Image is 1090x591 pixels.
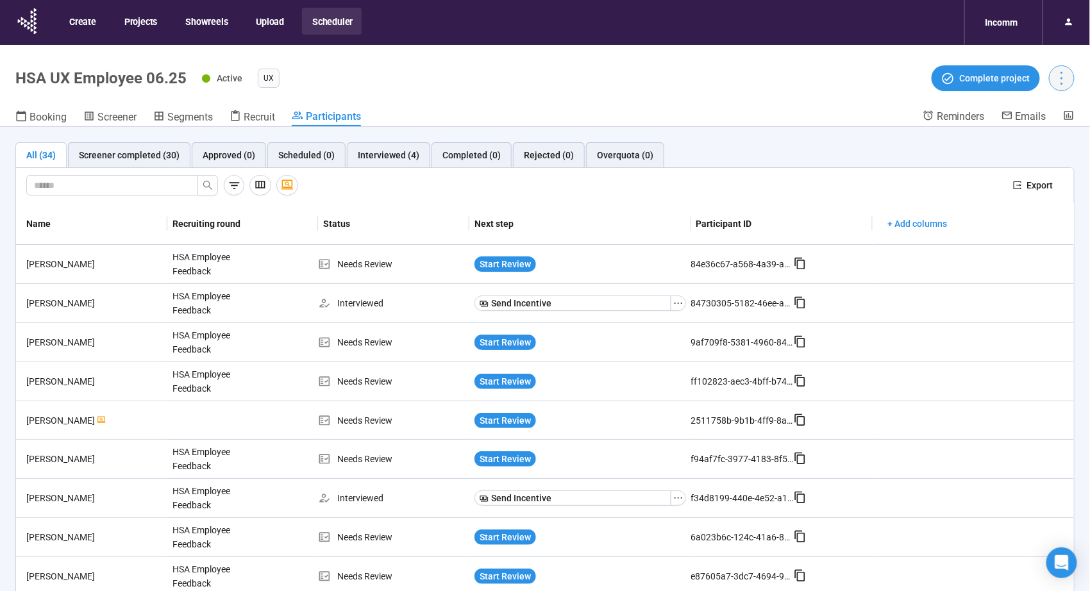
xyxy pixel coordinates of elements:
[153,110,213,126] a: Segments
[318,374,469,388] div: Needs Review
[264,72,274,85] span: UX
[442,148,501,162] div: Completed (0)
[474,256,536,272] button: Start Review
[175,8,237,35] button: Showreels
[469,203,691,245] th: Next step
[15,69,187,87] h1: HSA UX Employee 06.25
[306,110,361,122] span: Participants
[691,452,794,466] div: f94af7fc-3977-4183-8f5b-353abf9dc700
[318,569,469,583] div: Needs Review
[691,203,873,245] th: Participant ID
[691,569,794,583] div: e87605a7-3dc7-4694-9e43-5ecc99f532c0
[318,530,469,544] div: Needs Review
[474,374,536,389] button: Start Review
[97,111,137,123] span: Screener
[524,148,574,162] div: Rejected (0)
[691,491,794,505] div: f34d8199-440e-4e52-a126-a38bd4e5bf1d
[932,65,1040,91] button: Complete project
[691,374,794,388] div: ff102823-aec3-4bff-b742-9a3ba63270ff
[888,217,948,231] span: + Add columns
[21,452,167,466] div: [PERSON_NAME]
[358,148,419,162] div: Interviewed (4)
[673,493,683,503] span: ellipsis
[691,413,794,428] div: 2511758b-9b1b-4ff9-8a3e-f0ce4a91c615
[673,298,683,308] span: ellipsis
[691,530,794,544] div: 6a023b6c-124c-41a6-8ccf-cbe1550721b0
[79,148,180,162] div: Screener completed (30)
[167,440,264,478] div: HSA Employee Feedback
[167,203,319,245] th: Recruiting round
[21,530,167,544] div: [PERSON_NAME]
[474,490,671,506] button: Send Incentive
[480,374,531,388] span: Start Review
[474,413,536,428] button: Start Review
[474,451,536,467] button: Start Review
[29,111,67,123] span: Booking
[671,295,686,311] button: ellipsis
[878,213,958,234] button: + Add columns
[1049,65,1075,91] button: more
[318,491,469,505] div: Interviewed
[1003,175,1064,196] button: exportExport
[15,110,67,126] a: Booking
[474,335,536,350] button: Start Review
[1046,547,1077,578] div: Open Intercom Messenger
[167,518,264,556] div: HSA Employee Feedback
[83,110,137,126] a: Screener
[491,296,551,310] span: Send Incentive
[167,284,264,322] div: HSA Employee Feedback
[318,203,469,245] th: Status
[318,296,469,310] div: Interviewed
[21,296,167,310] div: [PERSON_NAME]
[318,413,469,428] div: Needs Review
[197,175,218,196] button: search
[1002,110,1046,125] a: Emails
[21,374,167,388] div: [PERSON_NAME]
[302,8,362,35] button: Scheduler
[1027,178,1053,192] span: Export
[167,245,264,283] div: HSA Employee Feedback
[491,491,551,505] span: Send Incentive
[21,335,167,349] div: [PERSON_NAME]
[480,335,531,349] span: Start Review
[978,10,1026,35] div: Incomm
[318,335,469,349] div: Needs Review
[59,8,105,35] button: Create
[960,71,1030,85] span: Complete project
[230,110,275,126] a: Recruit
[167,479,264,517] div: HSA Employee Feedback
[318,257,469,271] div: Needs Review
[937,110,985,122] span: Reminders
[244,111,275,123] span: Recruit
[480,257,531,271] span: Start Review
[21,257,167,271] div: [PERSON_NAME]
[203,148,255,162] div: Approved (0)
[1013,181,1022,190] span: export
[691,257,794,271] div: 84e36c67-a568-4a39-a608-77756528a0c8
[217,73,242,83] span: Active
[480,452,531,466] span: Start Review
[691,335,794,349] div: 9af709f8-5381-4960-848e-ad580ad3bf0f
[246,8,293,35] button: Upload
[21,413,167,428] div: [PERSON_NAME]
[21,569,167,583] div: [PERSON_NAME]
[671,490,686,506] button: ellipsis
[480,530,531,544] span: Start Review
[1053,69,1070,87] span: more
[474,529,536,545] button: Start Review
[21,491,167,505] div: [PERSON_NAME]
[278,148,335,162] div: Scheduled (0)
[480,569,531,583] span: Start Review
[480,413,531,428] span: Start Review
[691,296,794,310] div: 84730305-5182-46ee-a086-5a442be96a93
[26,148,56,162] div: All (34)
[167,111,213,123] span: Segments
[923,110,985,125] a: Reminders
[318,452,469,466] div: Needs Review
[114,8,166,35] button: Projects
[474,569,536,584] button: Start Review
[597,148,653,162] div: Overquota (0)
[167,323,264,362] div: HSA Employee Feedback
[474,295,671,311] button: Send Incentive
[1016,110,1046,122] span: Emails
